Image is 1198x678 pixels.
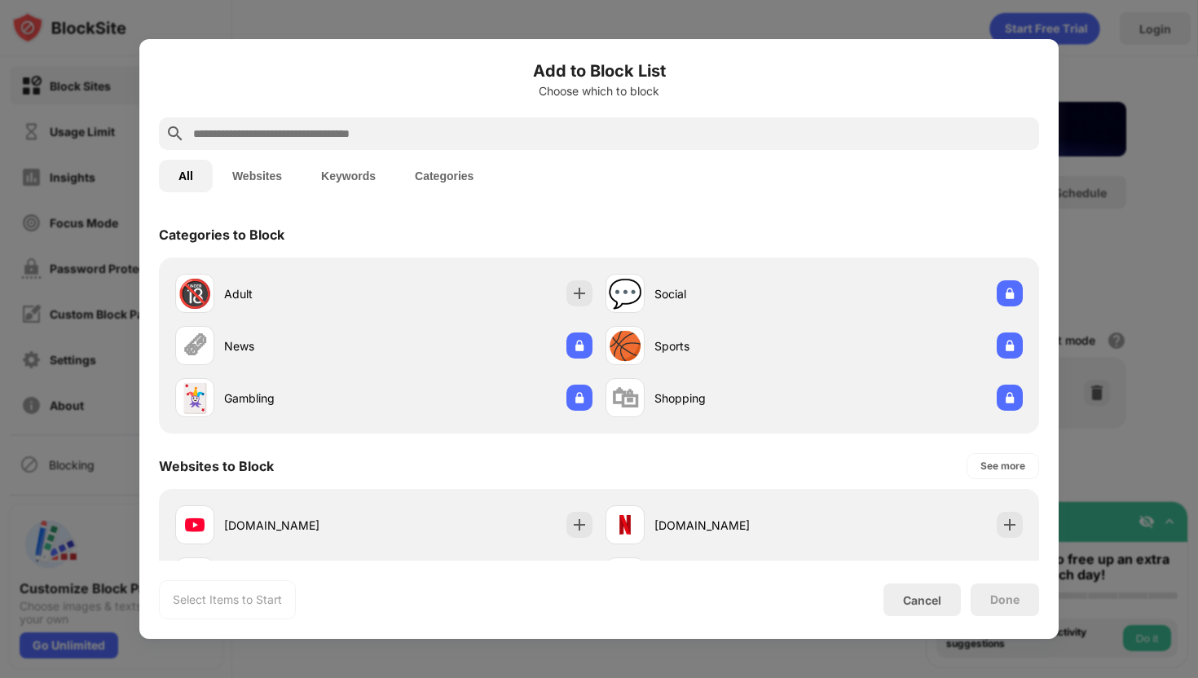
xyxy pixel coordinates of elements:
[185,515,205,535] img: favicons
[178,277,212,310] div: 🔞
[173,592,282,608] div: Select Items to Start
[224,285,384,302] div: Adult
[615,515,635,535] img: favicons
[181,329,209,363] div: 🗞
[159,458,274,474] div: Websites to Block
[980,458,1025,474] div: See more
[159,59,1039,83] h6: Add to Block List
[159,160,213,192] button: All
[213,160,302,192] button: Websites
[654,337,814,354] div: Sports
[178,381,212,415] div: 🃏
[224,390,384,407] div: Gambling
[395,160,493,192] button: Categories
[224,517,384,534] div: [DOMAIN_NAME]
[608,329,642,363] div: 🏀
[654,390,814,407] div: Shopping
[165,124,185,143] img: search.svg
[159,227,284,243] div: Categories to Block
[159,85,1039,98] div: Choose which to block
[654,285,814,302] div: Social
[990,593,1020,606] div: Done
[903,593,941,607] div: Cancel
[611,381,639,415] div: 🛍
[608,277,642,310] div: 💬
[302,160,395,192] button: Keywords
[654,517,814,534] div: [DOMAIN_NAME]
[224,337,384,354] div: News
